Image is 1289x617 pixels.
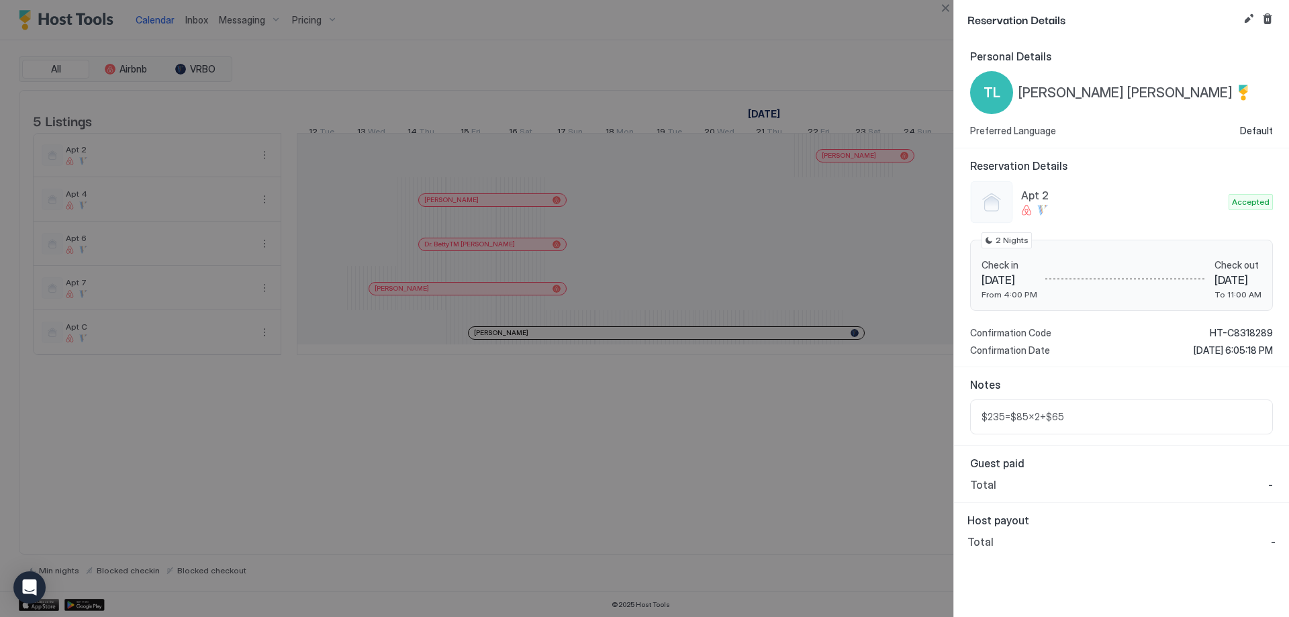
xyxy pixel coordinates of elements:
span: Accepted [1232,196,1270,208]
span: - [1271,535,1276,549]
span: [DATE] 6:05:18 PM [1194,344,1273,357]
button: Cancel reservation [1259,11,1276,27]
span: Preferred Language [970,125,1056,137]
span: Check in [982,259,1037,271]
span: Total [967,535,994,549]
span: Default [1240,125,1273,137]
span: [PERSON_NAME] [PERSON_NAME] [1018,85,1233,101]
span: - [1268,478,1273,491]
span: Notes [970,378,1273,391]
span: Personal Details [970,50,1273,63]
span: Apt 2 [1021,189,1223,202]
div: Open Intercom Messenger [13,571,46,604]
span: Confirmation Date [970,344,1050,357]
span: $235=$85x2+$65 [982,411,1261,423]
span: [DATE] [982,273,1037,287]
span: To 11:00 AM [1214,289,1261,299]
span: Confirmation Code [970,327,1051,339]
span: Total [970,478,996,491]
span: Host payout [967,514,1276,527]
span: HT-C8318289 [1210,327,1273,339]
span: [DATE] [1214,273,1261,287]
span: Reservation Details [967,11,1238,28]
span: From 4:00 PM [982,289,1037,299]
span: 2 Nights [996,234,1029,246]
span: TL [984,83,1000,103]
button: Edit reservation [1241,11,1257,27]
span: Check out [1214,259,1261,271]
span: Reservation Details [970,159,1273,173]
span: Guest paid [970,457,1273,470]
